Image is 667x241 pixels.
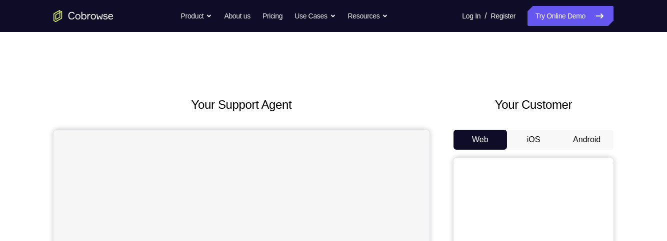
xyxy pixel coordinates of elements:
[262,6,282,26] a: Pricing
[491,6,515,26] a: Register
[348,6,388,26] button: Resources
[53,10,113,22] a: Go to the home page
[453,96,613,114] h2: Your Customer
[181,6,212,26] button: Product
[462,6,480,26] a: Log In
[560,130,613,150] button: Android
[224,6,250,26] a: About us
[527,6,613,26] a: Try Online Demo
[294,6,335,26] button: Use Cases
[53,96,429,114] h2: Your Support Agent
[484,10,486,22] span: /
[453,130,507,150] button: Web
[507,130,560,150] button: iOS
